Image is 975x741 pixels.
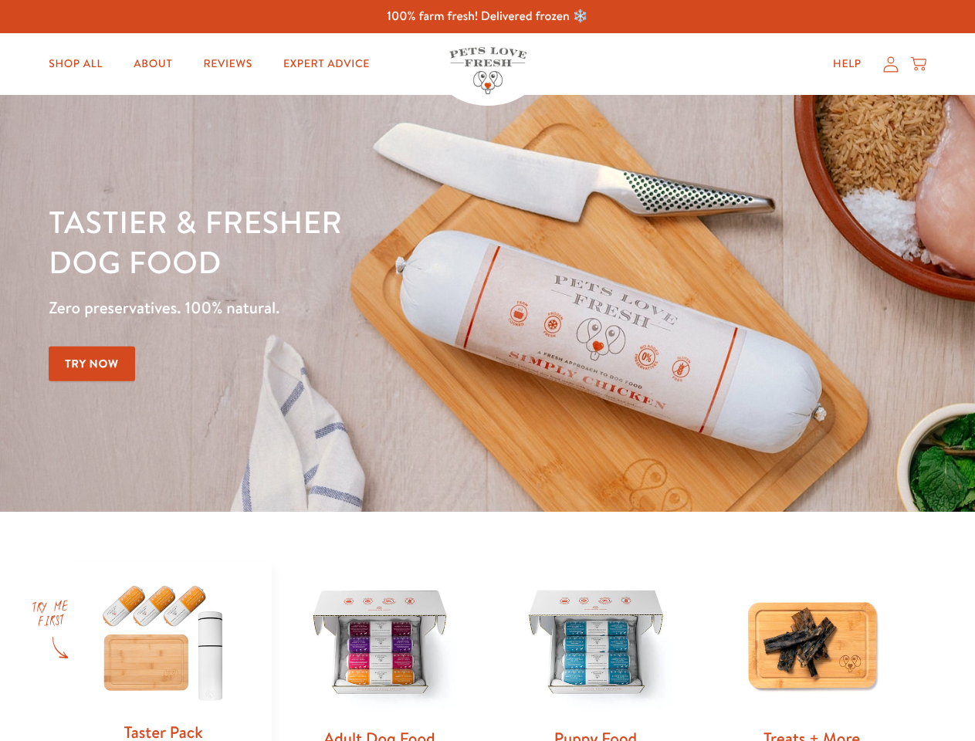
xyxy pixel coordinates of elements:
a: Shop All [36,49,115,80]
a: Expert Advice [271,49,382,80]
a: Reviews [191,49,264,80]
a: About [121,49,185,80]
a: Help [821,49,874,80]
p: Zero preservatives. 100% natural. [49,294,634,322]
h1: Tastier & fresher dog food [49,201,634,282]
img: Pets Love Fresh [449,47,526,94]
a: Try Now [49,347,135,381]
